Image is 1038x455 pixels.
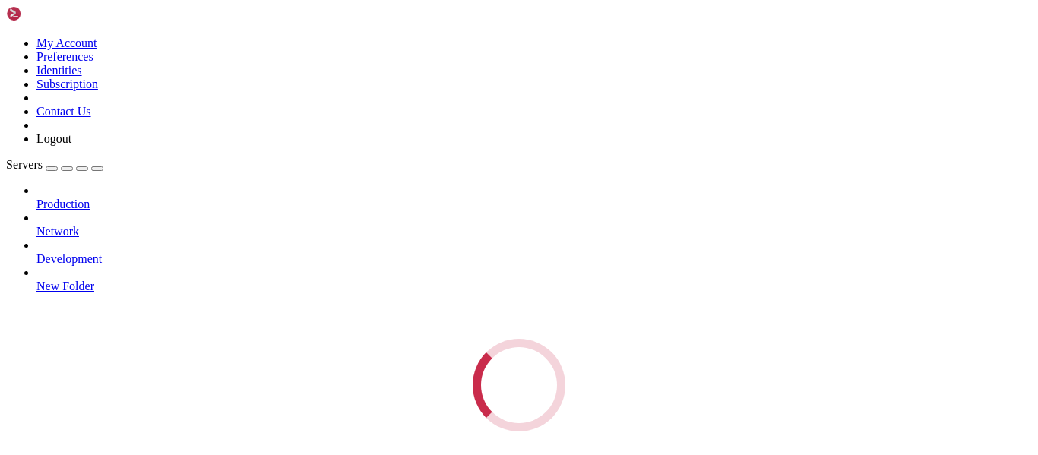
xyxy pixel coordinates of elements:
a: Subscription [36,77,98,90]
li: Development [36,239,1032,266]
span: Network [36,225,79,238]
li: New Folder [36,266,1032,293]
div: Loading... [473,339,565,431]
span: Development [36,252,102,265]
img: Shellngn [6,6,93,21]
a: Contact Us [36,105,91,118]
li: Network [36,211,1032,239]
span: Production [36,197,90,210]
a: New Folder [36,280,1032,293]
a: Identities [36,64,82,77]
a: Development [36,252,1032,266]
a: Production [36,197,1032,211]
a: Servers [6,158,103,171]
a: Preferences [36,50,93,63]
span: New Folder [36,280,94,292]
a: My Account [36,36,97,49]
a: Network [36,225,1032,239]
li: Production [36,184,1032,211]
span: Servers [6,158,43,171]
a: Logout [36,132,71,145]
